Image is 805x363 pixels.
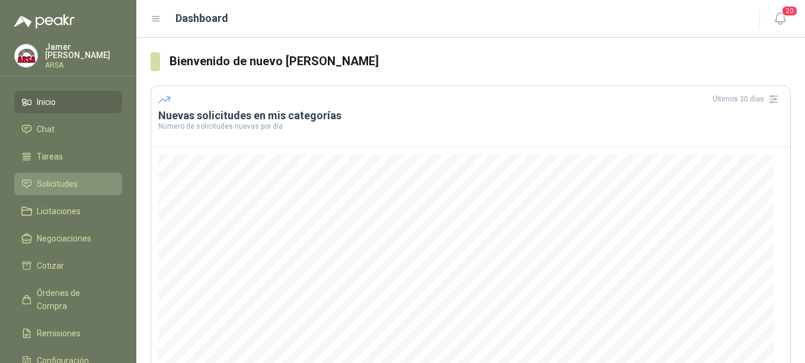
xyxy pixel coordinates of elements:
[14,227,122,250] a: Negociaciones
[14,322,122,345] a: Remisiones
[713,90,783,109] div: Últimos 30 días
[170,52,791,71] h3: Bienvenido de nuevo [PERSON_NAME]
[37,123,55,136] span: Chat
[37,259,64,272] span: Cotizar
[14,200,122,222] a: Licitaciones
[175,10,228,27] h1: Dashboard
[37,150,63,163] span: Tareas
[15,44,37,67] img: Company Logo
[14,173,122,195] a: Solicitudes
[14,91,122,113] a: Inicio
[14,145,122,168] a: Tareas
[14,254,122,277] a: Cotizar
[14,118,122,141] a: Chat
[37,95,56,109] span: Inicio
[37,205,81,218] span: Licitaciones
[158,123,783,130] p: Número de solicitudes nuevas por día
[37,286,111,313] span: Órdenes de Compra
[14,14,75,28] img: Logo peakr
[158,109,783,123] h3: Nuevas solicitudes en mis categorías
[769,8,791,30] button: 20
[37,327,81,340] span: Remisiones
[37,177,78,190] span: Solicitudes
[45,62,122,69] p: ARSA
[37,232,91,245] span: Negociaciones
[45,43,122,59] p: Jamer [PERSON_NAME]
[781,5,798,17] span: 20
[14,282,122,317] a: Órdenes de Compra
